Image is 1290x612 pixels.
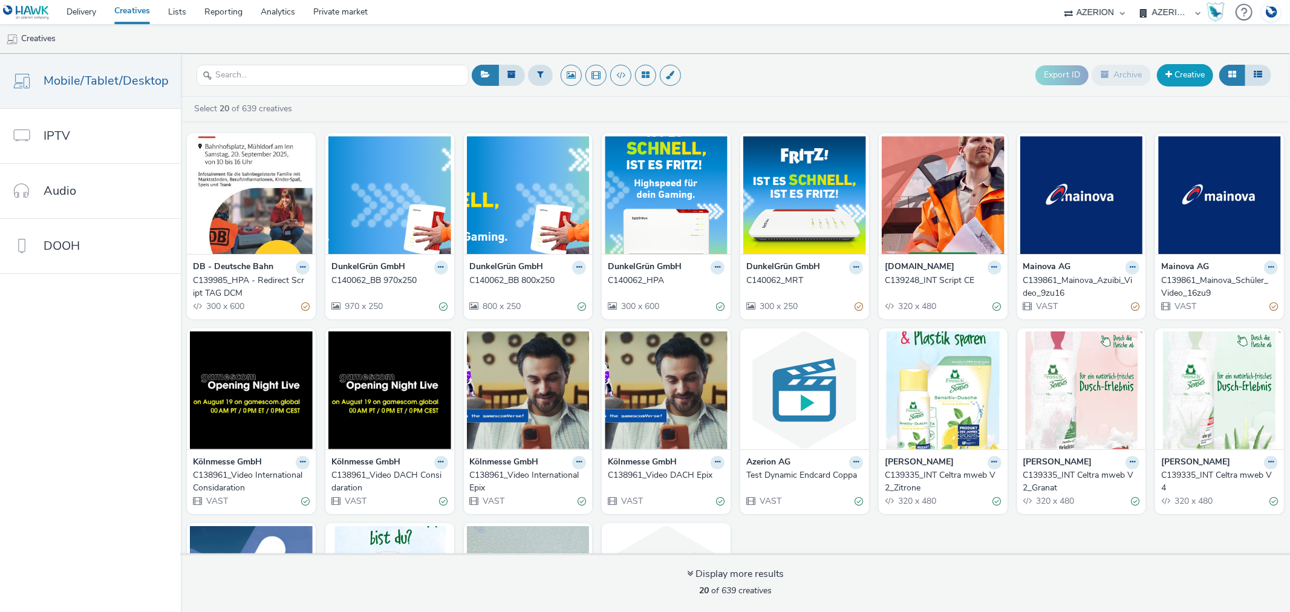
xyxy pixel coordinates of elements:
[193,103,297,114] a: Select of 639 creatives
[193,469,305,494] div: C138961_Video International Considaration
[44,72,169,90] span: Mobile/Tablet/Desktop
[328,136,451,254] img: C140062_BB 970x250 visual
[1161,275,1278,299] a: C139861_Mainova_Schüler_Video_16zu9
[608,275,720,287] div: C140062_HPA
[885,456,954,470] strong: [PERSON_NAME]
[699,585,772,596] span: of 639 creatives
[1020,331,1143,449] img: C139335_INT Celtra mweb V2_Granat visual
[1035,301,1058,312] span: VAST
[6,33,18,45] img: mobile
[1131,495,1139,508] div: Valid
[193,261,273,275] strong: DB - Deutsche Bahn
[743,331,866,449] img: Test Dynamic Endcard Coppa visual
[1023,456,1092,470] strong: [PERSON_NAME]
[197,65,469,86] input: Search...
[205,495,228,507] span: VAST
[1219,65,1245,85] button: Grid
[44,237,80,255] span: DOOH
[190,331,313,449] img: C138961_Video International Considaration visual
[344,495,366,507] span: VAST
[897,495,936,507] span: 320 x 480
[331,469,443,494] div: C138961_Video DACH Considaration
[1020,136,1143,254] img: C139861_Mainova_Azuibi_Video_9zu16 visual
[328,331,451,449] img: C138961_Video DACH Considaration visual
[885,261,954,275] strong: [DOMAIN_NAME]
[1173,495,1213,507] span: 320 x 480
[885,469,997,494] div: C139335_INT Celtra mweb V2_Zitrone
[193,469,310,494] a: C138961_Video International Considaration
[608,469,720,481] div: C138961_Video DACH Epix
[470,261,544,275] strong: DunkelGrün GmbH
[470,456,539,470] strong: Kölnmesse GmbH
[605,331,728,449] img: C138961_Video DACH Epix visual
[482,301,521,312] span: 800 x 250
[885,275,997,287] div: C139248_INT Script CE
[220,103,229,114] strong: 20
[605,136,728,254] img: C140062_HPA visual
[467,136,590,254] img: C140062_BB 800x250 visual
[1161,275,1273,299] div: C139861_Mainova_Schüler_Video_16zu9
[1262,2,1280,22] img: Account DE
[608,261,682,275] strong: DunkelGrün GmbH
[1245,65,1271,85] button: Table
[1023,261,1071,275] strong: Mainova AG
[608,456,677,470] strong: Kölnmesse GmbH
[608,275,725,287] a: C140062_HPA
[746,469,863,481] a: Test Dynamic Endcard Coppa
[440,495,448,508] div: Valid
[746,275,858,287] div: C140062_MRT
[482,495,505,507] span: VAST
[44,182,76,200] span: Audio
[1161,456,1230,470] strong: [PERSON_NAME]
[1023,275,1140,299] a: C139861_Mainova_Azuibi_Video_9zu16
[578,301,586,313] div: Valid
[331,275,443,287] div: C140062_BB 970x250
[193,456,262,470] strong: Kölnmesse GmbH
[1173,301,1196,312] span: VAST
[1023,469,1135,494] div: C139335_INT Celtra mweb V2_Granat
[344,301,383,312] span: 970 x 250
[882,136,1005,254] img: C139248_INT Script CE visual
[3,5,50,20] img: undefined Logo
[470,469,587,494] a: C138961_Video International Epix
[882,331,1005,449] img: C139335_INT Celtra mweb V2_Zitrone visual
[205,301,244,312] span: 300 x 600
[746,261,820,275] strong: DunkelGrün GmbH
[746,456,790,470] strong: Azerion AG
[699,585,709,596] strong: 20
[1158,331,1281,449] img: C139335_INT Celtra mweb V4 visual
[687,567,784,581] div: Display more results
[301,301,310,313] div: Partially valid
[885,275,1002,287] a: C139248_INT Script CE
[578,495,586,508] div: Valid
[331,261,405,275] strong: DunkelGrün GmbH
[620,495,643,507] span: VAST
[855,301,863,313] div: Partially valid
[331,275,448,287] a: C140062_BB 970x250
[1023,275,1135,299] div: C139861_Mainova_Azuibi_Video_9zu16
[331,456,400,470] strong: Kölnmesse GmbH
[716,301,725,313] div: Valid
[885,469,1002,494] a: C139335_INT Celtra mweb V2_Zitrone
[470,469,582,494] div: C138961_Video International Epix
[190,136,313,254] img: C139985_HPA - Redirect Script TAG DCM visual
[1161,469,1278,494] a: C139335_INT Celtra mweb V4
[193,275,310,299] a: C139985_HPA - Redirect Script TAG DCM
[716,495,725,508] div: Valid
[993,301,1002,313] div: Valid
[758,495,781,507] span: VAST
[1207,2,1225,22] img: Hawk Academy
[301,495,310,508] div: Valid
[1035,65,1089,85] button: Export ID
[470,275,587,287] a: C140062_BB 800x250
[1161,261,1209,275] strong: Mainova AG
[1269,495,1278,508] div: Valid
[1207,2,1230,22] a: Hawk Academy
[44,127,70,145] span: IPTV
[1269,301,1278,313] div: Partially valid
[440,301,448,313] div: Valid
[743,136,866,254] img: C140062_MRT visual
[897,301,936,312] span: 320 x 480
[746,469,858,481] div: Test Dynamic Endcard Coppa
[1035,495,1075,507] span: 320 x 480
